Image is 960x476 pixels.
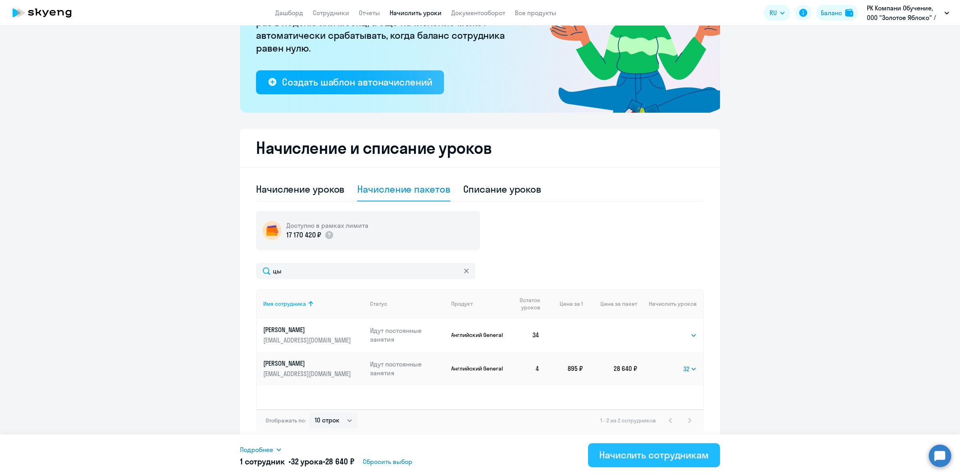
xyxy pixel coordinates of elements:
span: 28 640 ₽ [325,456,354,466]
p: РК Компани Обучение, ООО "Золотое Яблоко" / Золотое яблоко (Gold Apple) [867,3,941,22]
td: 28 640 ₽ [583,352,637,385]
span: 1 - 2 из 2 сотрудников [600,417,656,424]
input: Поиск по имени, email, продукту или статусу [256,263,475,279]
h5: 1 сотрудник • • [240,456,354,467]
th: Цена за 1 [546,289,583,318]
p: Английский General [451,365,505,372]
button: Начислить сотрудникам [588,443,720,467]
p: [EMAIL_ADDRESS][DOMAIN_NAME] [263,336,353,345]
p: [PERSON_NAME] [263,325,353,334]
span: RU [770,8,777,18]
a: Все продукты [515,9,556,17]
a: [PERSON_NAME][EMAIL_ADDRESS][DOMAIN_NAME] [263,359,364,378]
div: Баланс [821,8,842,18]
p: 17 170 420 ₽ [286,230,321,240]
div: Продукт [451,300,473,307]
img: wallet-circle.png [262,221,282,240]
span: Остаток уроков [512,297,540,311]
p: [PERSON_NAME] [263,359,353,368]
div: Имя сотрудника [263,300,306,307]
span: Отображать по: [266,417,306,424]
div: Начисление уроков [256,183,344,195]
th: Начислить уроков [637,289,703,318]
div: Начисление пакетов [357,183,450,195]
button: Создать шаблон автоначислений [256,70,444,94]
a: Сотрудники [313,9,349,17]
div: Продукт [451,300,505,307]
p: Английский General [451,331,505,339]
button: Балансbalance [816,5,858,21]
div: Статус [370,300,445,307]
img: balance [845,9,853,17]
button: RU [764,5,790,21]
p: [EMAIL_ADDRESS][DOMAIN_NAME] [263,369,353,378]
button: РК Компани Обучение, ООО "Золотое Яблоко" / Золотое яблоко (Gold Apple) [863,3,953,22]
div: Списание уроков [463,183,542,195]
span: 32 урока [291,456,323,466]
td: 895 ₽ [546,352,583,385]
td: 34 [505,318,546,352]
span: Сбросить выбор [363,457,412,466]
a: Документооборот [451,9,505,17]
h2: Начисление и списание уроков [256,138,704,157]
div: Создать шаблон автоначислений [282,76,432,88]
th: Цена за пакет [583,289,637,318]
p: Идут постоянные занятия [370,326,445,344]
span: Подробнее [240,445,273,454]
h5: Доступно в рамках лимита [286,221,368,230]
div: Статус [370,300,387,307]
div: Имя сотрудника [263,300,364,307]
td: 4 [505,352,546,385]
a: [PERSON_NAME][EMAIL_ADDRESS][DOMAIN_NAME] [263,325,364,345]
div: Начислить сотрудникам [599,448,709,461]
a: Отчеты [359,9,380,17]
a: Начислить уроки [390,9,442,17]
p: Идут постоянные занятия [370,360,445,377]
a: Дашборд [275,9,303,17]
div: Остаток уроков [512,297,546,311]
